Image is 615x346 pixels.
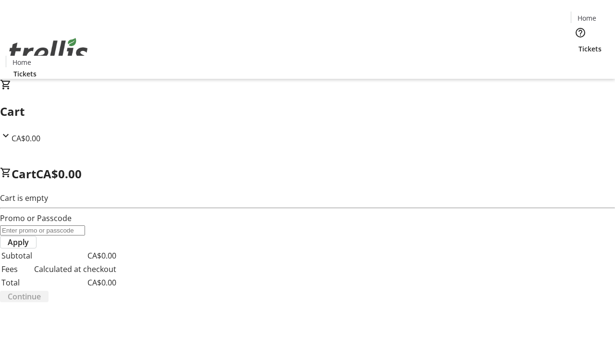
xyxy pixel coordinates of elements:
[1,276,33,289] td: Total
[571,13,602,23] a: Home
[571,44,609,54] a: Tickets
[578,13,596,23] span: Home
[1,263,33,275] td: Fees
[571,23,590,42] button: Help
[1,249,33,262] td: Subtotal
[12,133,40,144] span: CA$0.00
[34,249,117,262] td: CA$0.00
[34,263,117,275] td: Calculated at checkout
[36,166,82,182] span: CA$0.00
[13,69,37,79] span: Tickets
[34,276,117,289] td: CA$0.00
[12,57,31,67] span: Home
[571,54,590,73] button: Cart
[6,27,91,75] img: Orient E2E Organization p3gWjBckj6's Logo
[6,69,44,79] a: Tickets
[578,44,602,54] span: Tickets
[6,57,37,67] a: Home
[8,236,29,248] span: Apply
